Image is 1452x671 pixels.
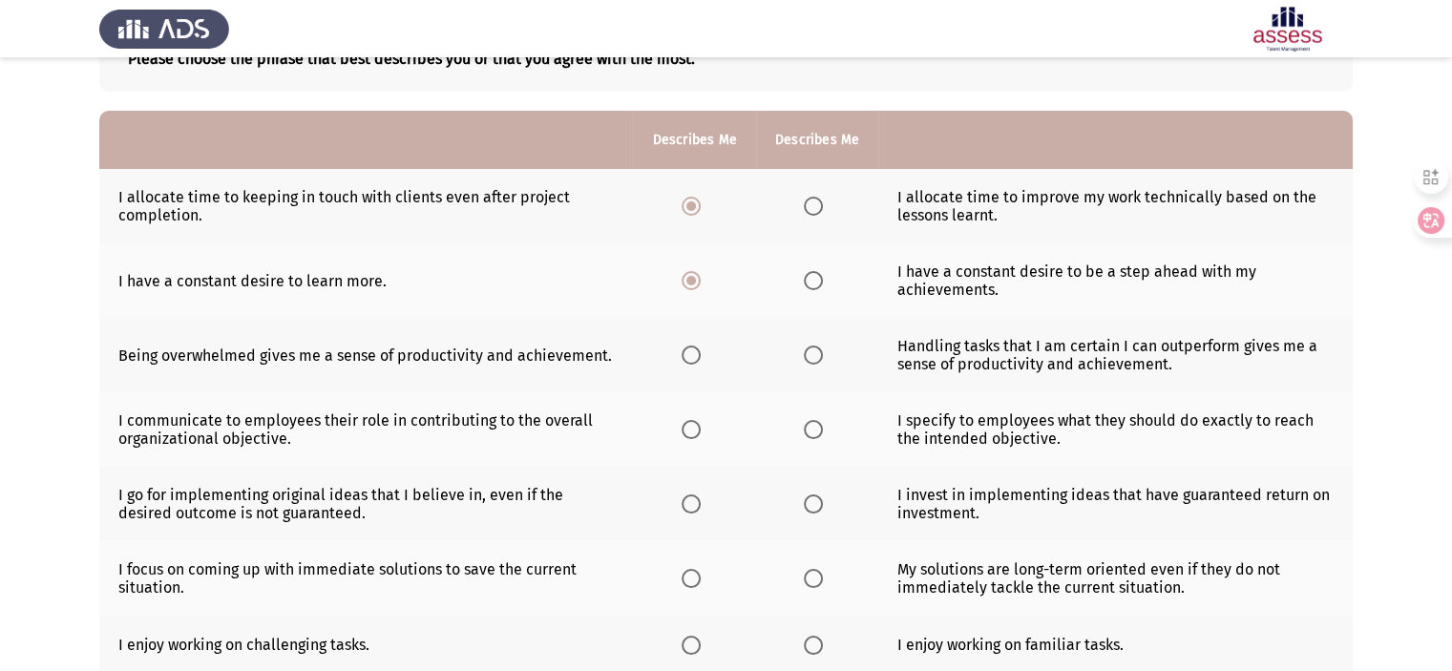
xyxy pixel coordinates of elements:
td: I go for implementing original ideas that I believe in, even if the desired outcome is not guaran... [99,467,633,541]
mat-radio-group: Select an option [804,271,831,289]
mat-radio-group: Select an option [682,271,708,289]
td: I specify to employees what they should do exactly to reach the intended objective. [878,392,1353,467]
mat-radio-group: Select an option [804,569,831,587]
b: Please choose the phrase that best describes you or that you agree with the most. [128,50,1324,68]
mat-radio-group: Select an option [682,197,708,215]
mat-radio-group: Select an option [804,635,831,653]
td: I have a constant desire to learn more. [99,243,633,318]
img: Assessment logo of Potentiality Assessment R2 (EN/AR) [1223,2,1353,55]
td: I allocate time to keeping in touch with clients even after project completion. [99,169,633,243]
td: My solutions are long-term oriented even if they do not immediately tackle the current situation. [878,541,1353,616]
th: Describes Me [633,111,755,169]
mat-radio-group: Select an option [804,197,831,215]
mat-radio-group: Select an option [682,494,708,513]
td: I allocate time to improve my work technically based on the lessons learnt. [878,169,1353,243]
td: Being overwhelmed gives me a sense of productivity and achievement. [99,318,633,392]
td: I have a constant desire to be a step ahead with my achievements. [878,243,1353,318]
mat-radio-group: Select an option [682,346,708,364]
mat-radio-group: Select an option [804,420,831,438]
mat-radio-group: Select an option [804,346,831,364]
mat-radio-group: Select an option [682,635,708,653]
td: I focus on coming up with immediate solutions to save the current situation. [99,541,633,616]
td: I communicate to employees their role in contributing to the overall organizational objective. [99,392,633,467]
img: Assess Talent Management logo [99,2,229,55]
th: Describes Me [756,111,878,169]
mat-radio-group: Select an option [682,569,708,587]
td: Handling tasks that I am certain I can outperform gives me a sense of productivity and achievement. [878,318,1353,392]
td: I invest in implementing ideas that have guaranteed return on investment. [878,467,1353,541]
mat-radio-group: Select an option [682,420,708,438]
mat-radio-group: Select an option [804,494,831,513]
